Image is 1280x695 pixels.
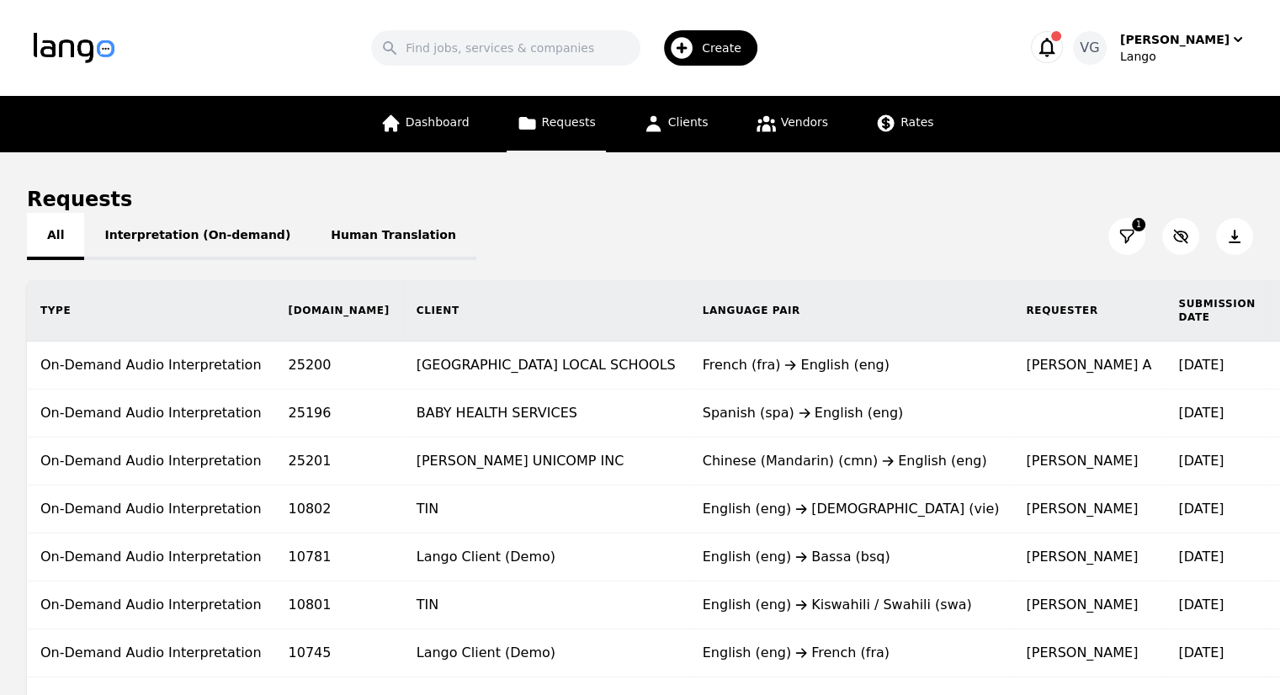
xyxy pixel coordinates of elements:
td: On-Demand Audio Interpretation [27,485,275,533]
td: On-Demand Audio Interpretation [27,438,275,485]
a: Clients [633,96,719,152]
div: English (eng) [DEMOGRAPHIC_DATA] (vie) [703,499,1000,519]
td: On-Demand Audio Interpretation [27,342,275,390]
td: [GEOGRAPHIC_DATA] LOCAL SCHOOLS [403,342,689,390]
button: All [27,213,84,260]
td: 10801 [275,581,403,629]
td: [PERSON_NAME] [1012,533,1165,581]
button: Create [640,24,767,72]
td: 10781 [275,533,403,581]
td: Lango Client (Demo) [403,533,689,581]
a: Dashboard [370,96,480,152]
button: Export Jobs [1216,218,1253,255]
td: TIN [403,485,689,533]
div: [PERSON_NAME] [1120,31,1230,48]
td: [PERSON_NAME] [1012,438,1165,485]
td: [PERSON_NAME] [1012,629,1165,677]
button: VG[PERSON_NAME]Lango [1073,31,1246,65]
h1: Requests [27,186,132,213]
span: Dashboard [406,115,470,129]
th: Client [403,280,689,342]
th: Submission Date [1165,280,1268,342]
time: [DATE] [1178,501,1224,517]
td: 25201 [275,438,403,485]
th: Requester [1012,280,1165,342]
span: VG [1080,38,1099,58]
td: [PERSON_NAME] [1012,485,1165,533]
td: On-Demand Audio Interpretation [27,390,275,438]
button: Customize Column View [1162,218,1199,255]
td: On-Demand Audio Interpretation [27,581,275,629]
td: 25196 [275,390,403,438]
time: [DATE] [1178,645,1224,661]
time: [DATE] [1178,405,1224,421]
time: [DATE] [1178,597,1224,613]
span: 1 [1132,218,1145,231]
span: Requests [542,115,596,129]
td: Lango Client (Demo) [403,629,689,677]
time: [DATE] [1178,549,1224,565]
time: [DATE] [1178,357,1224,373]
span: Vendors [781,115,828,129]
a: Rates [865,96,943,152]
div: Lango [1120,48,1246,65]
button: Interpretation (On-demand) [84,213,311,260]
td: [PERSON_NAME] [1012,581,1165,629]
a: Vendors [746,96,838,152]
th: Type [27,280,275,342]
a: Requests [507,96,606,152]
div: English (eng) French (fra) [703,643,1000,663]
button: Filter [1108,218,1145,255]
span: Create [702,40,753,56]
time: [DATE] [1178,453,1224,469]
td: [PERSON_NAME] A [1012,342,1165,390]
td: 10802 [275,485,403,533]
td: On-Demand Audio Interpretation [27,629,275,677]
th: [DOMAIN_NAME] [275,280,403,342]
td: On-Demand Audio Interpretation [27,533,275,581]
span: Rates [900,115,933,129]
div: Spanish (spa) English (eng) [703,403,1000,423]
div: French (fra) English (eng) [703,355,1000,375]
div: Chinese (Mandarin) (cmn) English (eng) [703,451,1000,471]
td: BABY HEALTH SERVICES [403,390,689,438]
td: TIN [403,581,689,629]
td: [PERSON_NAME] UNICOMP INC [403,438,689,485]
div: English (eng) Bassa (bsq) [703,547,1000,567]
th: Language Pair [689,280,1013,342]
span: Clients [668,115,709,129]
div: English (eng) Kiswahili / Swahili (swa) [703,595,1000,615]
td: 10745 [275,629,403,677]
img: Logo [34,33,114,63]
button: Human Translation [311,213,476,260]
input: Find jobs, services & companies [371,30,640,66]
td: 25200 [275,342,403,390]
